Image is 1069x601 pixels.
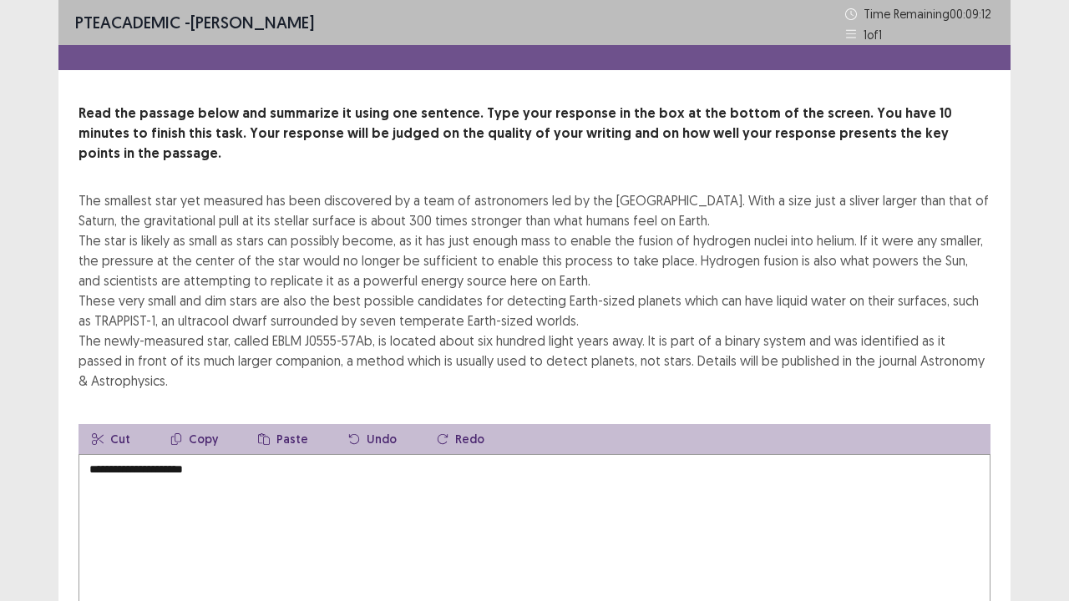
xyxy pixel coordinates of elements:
[335,424,410,454] button: Undo
[245,424,322,454] button: Paste
[79,424,144,454] button: Cut
[75,12,180,33] span: PTE academic
[423,424,498,454] button: Redo
[864,5,994,23] p: Time Remaining 00 : 09 : 12
[864,26,882,43] p: 1 of 1
[75,10,314,35] p: - [PERSON_NAME]
[79,104,990,164] p: Read the passage below and summarize it using one sentence. Type your response in the box at the ...
[157,424,231,454] button: Copy
[79,190,990,391] div: The smallest star yet measured has been discovered by a team of astronomers led by the [GEOGRAPHI...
